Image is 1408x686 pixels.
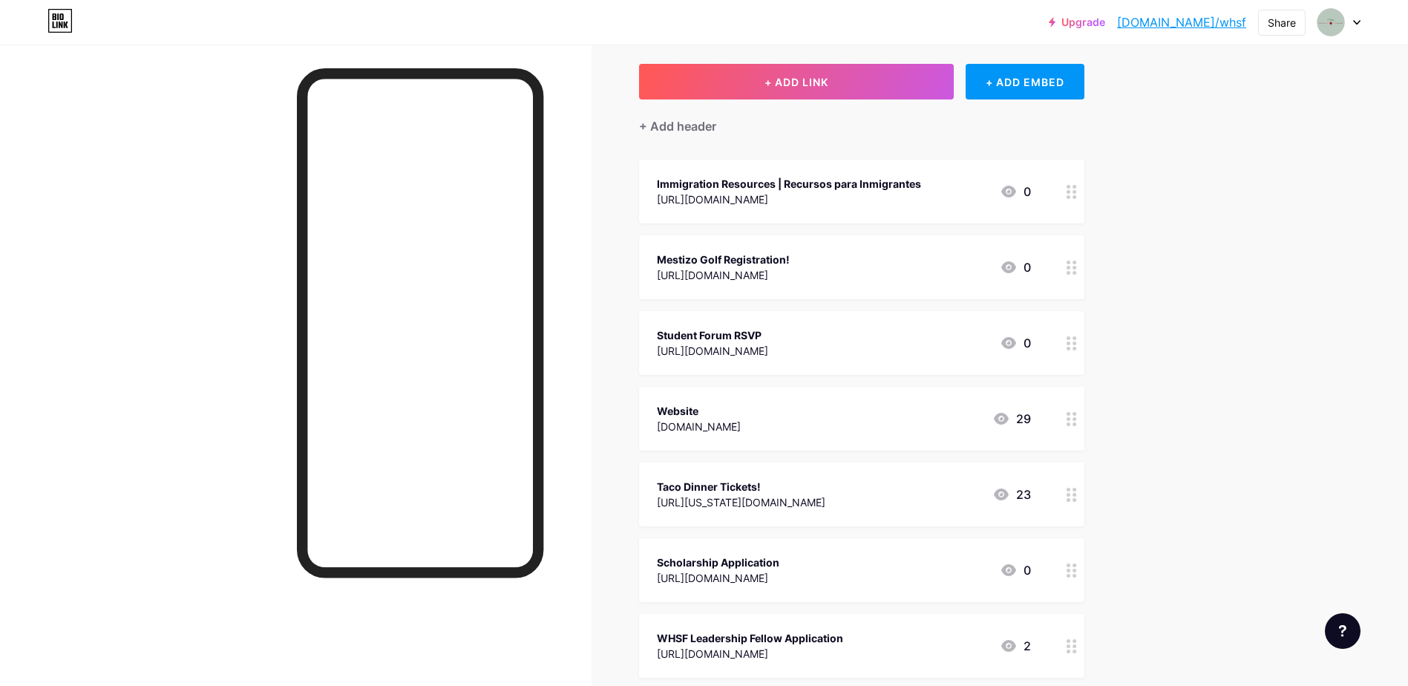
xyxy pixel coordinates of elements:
div: [URL][DOMAIN_NAME] [657,192,921,207]
div: Taco Dinner Tickets! [657,479,825,494]
div: 29 [992,410,1031,428]
img: whsf [1317,8,1345,36]
a: Upgrade [1049,16,1105,28]
div: Scholarship Application [657,555,779,570]
div: [URL][DOMAIN_NAME] [657,646,843,661]
div: 0 [1000,334,1031,352]
div: [URL][US_STATE][DOMAIN_NAME] [657,494,825,510]
div: Immigration Resources | Recursos para Inmigrantes [657,176,921,192]
div: + ADD EMBED [966,64,1084,99]
div: [DOMAIN_NAME] [657,419,741,434]
div: [URL][DOMAIN_NAME] [657,343,768,359]
span: + ADD LINK [764,76,828,88]
div: + Add header [639,117,716,135]
div: 0 [1000,258,1031,276]
div: Student Forum RSVP [657,327,768,343]
div: [URL][DOMAIN_NAME] [657,570,779,586]
div: 2 [1000,637,1031,655]
div: 0 [1000,561,1031,579]
div: 23 [992,486,1031,503]
div: WHSF Leadership Fellow Application [657,630,843,646]
a: [DOMAIN_NAME]/whsf [1117,13,1246,31]
div: [URL][DOMAIN_NAME] [657,267,790,283]
div: 0 [1000,183,1031,200]
div: Website [657,403,741,419]
div: Mestizo Golf Registration! [657,252,790,267]
button: + ADD LINK [639,64,955,99]
div: Share [1268,15,1296,30]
